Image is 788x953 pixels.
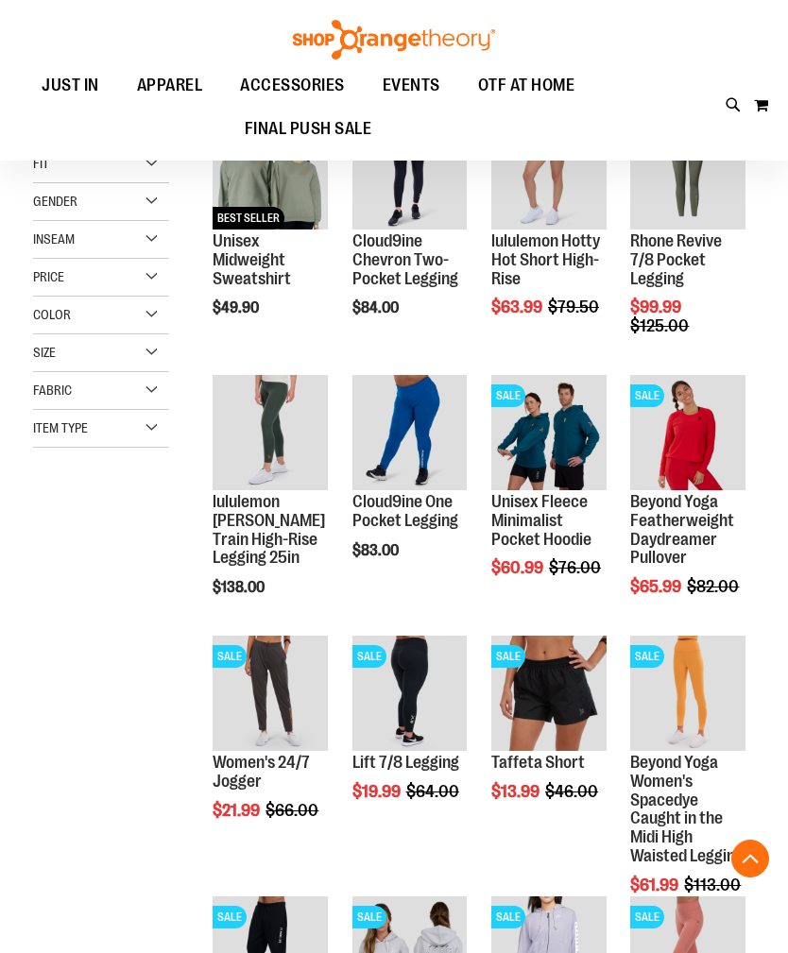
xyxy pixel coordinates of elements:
div: product [343,626,476,848]
span: BEST SELLER [213,207,284,230]
span: $64.00 [406,782,462,801]
img: Unisex Midweight Sweatshirt [213,114,327,229]
a: OTF AT HOME [459,64,594,108]
span: $79.50 [548,298,602,316]
span: ACCESSORIES [240,64,345,107]
span: $84.00 [352,299,402,316]
div: product [482,105,615,365]
span: Inseam [33,231,75,247]
span: FINAL PUSH SALE [245,108,372,150]
span: SALE [213,645,247,668]
a: lululemon [PERSON_NAME] Train High-Rise Legging 25in [213,492,325,567]
a: Women's 24/7 Jogger [213,753,310,791]
div: product [203,105,336,365]
span: $82.00 [687,577,742,596]
span: EVENTS [383,64,440,107]
a: Product image for 24/7 JoggerSALE [213,636,327,753]
span: SALE [630,906,664,928]
span: $66.00 [266,801,321,820]
a: Unisex Fleece Minimalist Pocket Hoodie [491,492,591,549]
a: Cloud9ine One Pocket Legging [352,492,458,530]
span: SALE [491,645,525,668]
a: Lift 7/8 Legging [352,753,459,772]
img: Product image for 24/7 Jogger [213,636,327,750]
span: $125.00 [630,316,692,335]
a: lululemon Hotty Hot Short High-Rise [491,231,600,288]
a: Unisex Fleece Minimalist Pocket HoodieSALE [491,375,606,492]
span: Fit [33,156,49,171]
span: $13.99 [491,782,542,801]
span: $19.99 [352,782,403,801]
span: $63.99 [491,298,545,316]
a: 2024 October Lift 7/8 LeggingSALE [352,636,467,753]
a: EVENTS [364,64,459,108]
span: $61.99 [630,876,681,894]
span: $138.00 [213,579,267,596]
button: Back To Top [731,840,769,877]
img: Unisex Fleece Minimalist Pocket Hoodie [491,375,606,489]
img: lululemon Hotty Hot Short High-Rise [491,114,606,229]
img: Main view of 2024 October lululemon Wunder Train High-Rise [213,375,327,489]
a: Unisex Midweight SweatshirtBEST SELLER [213,114,327,231]
a: Main Image of Taffeta ShortSALE [491,636,606,753]
img: Cloud9ine Chevron Two-Pocket Legging [352,114,467,229]
span: Item Type [33,420,88,435]
span: SALE [491,906,525,928]
span: SALE [352,645,386,668]
a: Rhone Revive 7/8 Pocket Legging [630,231,722,288]
span: SALE [630,384,664,407]
img: Main Image of Taffeta Short [491,636,606,750]
span: Size [33,345,56,360]
span: $49.90 [213,299,262,316]
div: product [343,105,476,365]
span: APPAREL [137,64,203,107]
span: $46.00 [545,782,601,801]
a: Taffeta Short [491,753,585,772]
img: Cloud9ine One Pocket Legging [352,375,467,489]
span: SALE [491,384,525,407]
img: Rhone Revive 7/8 Pocket Legging [630,114,745,229]
span: SALE [352,906,386,928]
img: 2024 October Lift 7/8 Legging [352,636,467,750]
div: product [482,366,615,625]
a: Cloud9ine One Pocket Legging [352,375,467,492]
span: Gender [33,194,77,209]
a: Main view of 2024 October lululemon Wunder Train High-Rise [213,375,327,492]
div: product [621,366,754,644]
img: Product image for Beyond Yoga Womens Spacedye Caught in the Midi High Waisted Legging [630,636,745,750]
span: Color [33,307,71,322]
div: product [621,626,754,942]
span: SALE [213,906,247,928]
span: $21.99 [213,801,263,820]
a: Product image for Beyond Yoga Womens Spacedye Caught in the Midi High Waisted LeggingSALE [630,636,745,753]
div: product [203,626,336,867]
a: Product image for Beyond Yoga Featherweight Daydreamer PulloverSALE [630,375,745,492]
span: $76.00 [549,558,604,577]
span: $60.99 [491,558,546,577]
span: $83.00 [352,542,402,559]
div: product [343,366,476,606]
span: $99.99 [630,298,684,316]
div: product [621,105,754,383]
span: Price [33,269,64,284]
a: Beyond Yoga Featherweight Daydreamer Pullover [630,492,734,567]
a: Unisex Midweight Sweatshirt [213,231,291,288]
span: $113.00 [684,876,744,894]
span: OTF AT HOME [478,64,575,107]
a: Cloud9ine Chevron Two-Pocket Legging [352,114,467,231]
img: Shop Orangetheory [290,20,498,60]
a: Rhone Revive 7/8 Pocket LeggingSALE [630,114,745,231]
a: JUST IN [23,64,118,108]
span: Fabric [33,383,72,398]
span: $65.99 [630,577,684,596]
a: APPAREL [118,64,222,107]
a: Cloud9ine Chevron Two-Pocket Legging [352,231,458,288]
a: ACCESSORIES [221,64,364,108]
img: Product image for Beyond Yoga Featherweight Daydreamer Pullover [630,375,745,489]
a: lululemon Hotty Hot Short High-RiseSALE [491,114,606,231]
div: product [482,626,615,848]
a: FINAL PUSH SALE [226,108,391,151]
span: SALE [630,645,664,668]
a: Beyond Yoga Women's Spacedye Caught in the Midi High Waisted Legging [630,753,744,865]
span: JUST IN [42,64,99,107]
